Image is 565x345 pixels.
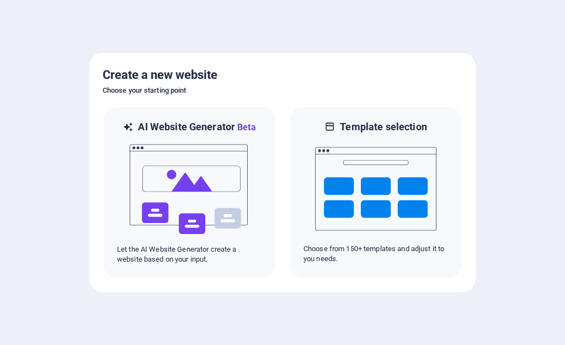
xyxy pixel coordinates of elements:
[138,120,255,134] h6: AI Website Generator
[303,244,448,264] p: Choose from 150+ templates and adjust it to you needs.
[117,245,262,264] p: Let the AI Website Generator create a website based on your input.
[103,84,462,97] h6: Choose your starting point
[340,120,427,134] h6: Template selection
[235,122,256,132] span: Beta
[103,66,462,84] h5: Create a new website
[129,134,250,245] img: ai
[289,106,462,279] div: Template selectionChoose from 150+ templates and adjust it to you needs.
[103,106,276,279] div: AI Website GeneratorBetaaiLet the AI Website Generator create a website based on your input.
